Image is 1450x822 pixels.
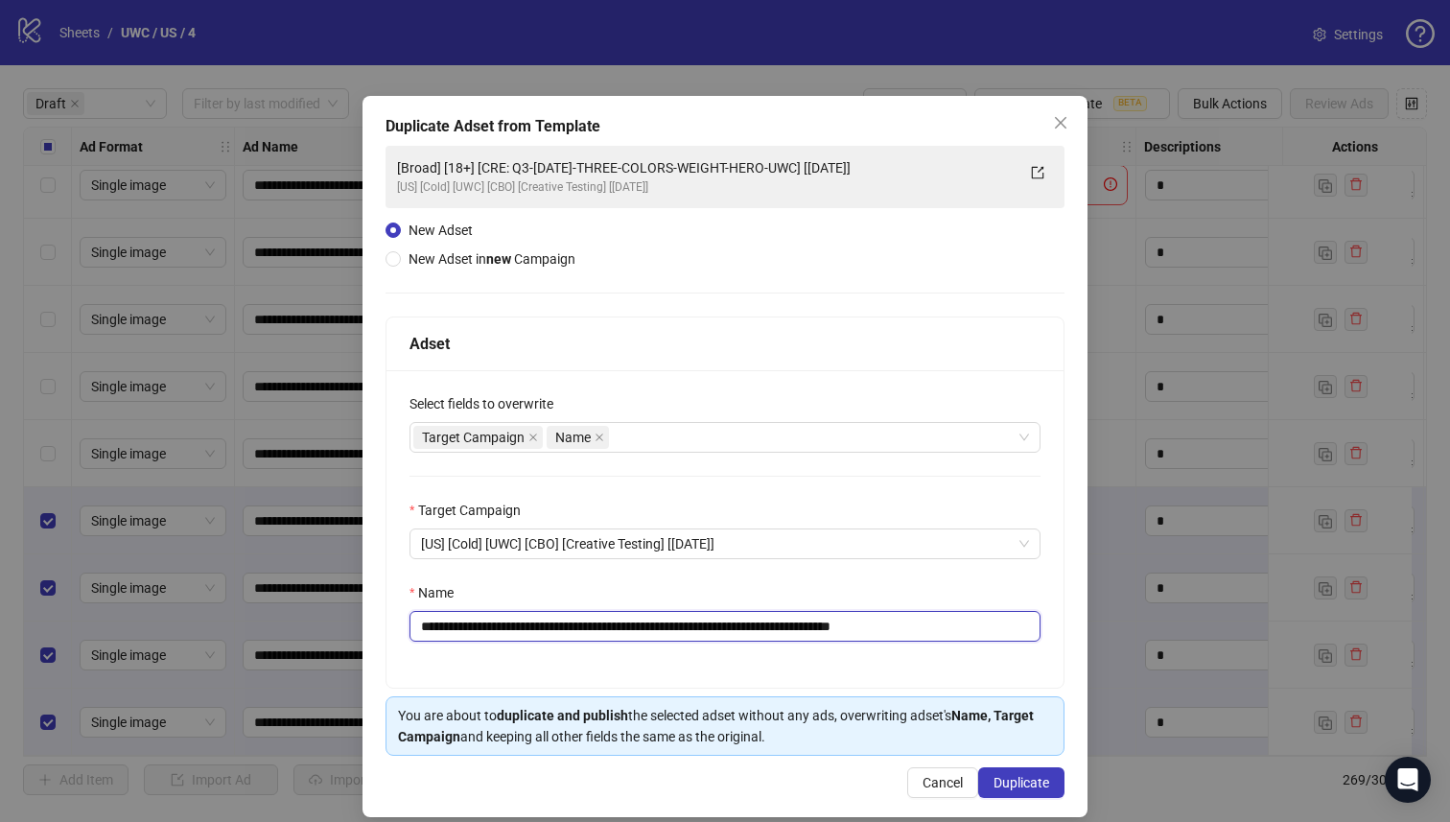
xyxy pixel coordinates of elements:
[994,775,1049,790] span: Duplicate
[409,611,1041,642] input: Name
[409,223,473,238] span: New Adset
[397,157,1015,178] div: [Broad] [18+] [CRE: Q3-[DATE]-THREE-COLORS-WEIGHT-HERO-UWC] [[DATE]]
[923,775,963,790] span: Cancel
[413,426,543,449] span: Target Campaign
[397,178,1015,197] div: [US] [Cold] [UWC] [CBO] [Creative Testing] [[DATE]]
[978,767,1064,798] button: Duplicate
[409,251,575,267] span: New Adset in Campaign
[398,708,1034,744] strong: Name, Target Campaign
[1031,166,1044,179] span: export
[421,529,1029,558] span: [US] [Cold] [UWC] [CBO] [Creative Testing] [08 Sep 2025]
[1045,107,1076,138] button: Close
[422,427,525,448] span: Target Campaign
[497,708,628,723] strong: duplicate and publish
[907,767,978,798] button: Cancel
[528,433,538,442] span: close
[409,393,566,414] label: Select fields to overwrite
[486,251,511,267] strong: new
[555,427,591,448] span: Name
[398,705,1052,747] div: You are about to the selected adset without any ads, overwriting adset's and keeping all other fi...
[595,433,604,442] span: close
[386,115,1064,138] div: Duplicate Adset from Template
[1053,115,1068,130] span: close
[409,332,1041,356] div: Adset
[409,582,466,603] label: Name
[409,500,533,521] label: Target Campaign
[1385,757,1431,803] div: Open Intercom Messenger
[547,426,609,449] span: Name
